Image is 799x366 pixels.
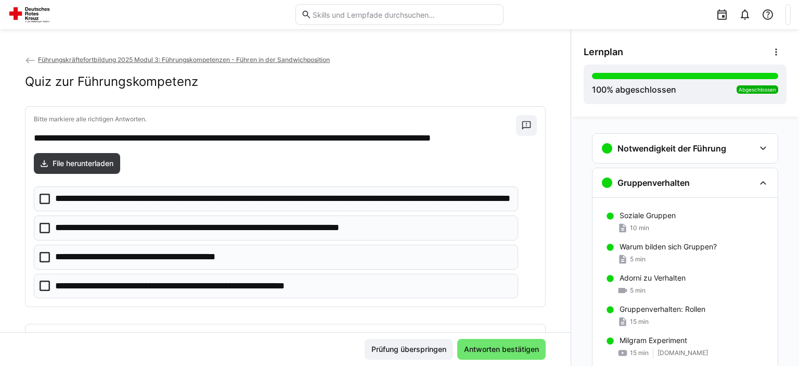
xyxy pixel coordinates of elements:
[312,10,498,19] input: Skills und Lernpfade durchsuchen…
[51,158,115,169] span: File herunterladen
[457,339,546,360] button: Antworten bestätigen
[34,115,516,123] p: Bitte markiere alle richtigen Antworten.
[584,46,623,58] span: Lernplan
[25,56,330,64] a: Führungskräftefortbildung 2025 Modul 3: Führungskompetenzen - Führen in der Sandwichposition
[658,349,708,357] span: [DOMAIN_NAME]
[592,83,676,96] div: % abgeschlossen
[620,210,676,221] p: Soziale Gruppen
[630,255,646,263] span: 5 min
[620,335,687,346] p: Milgram Experiment
[630,318,649,326] span: 15 min
[25,74,198,90] h2: Quiz zur Führungskompetenz
[617,178,690,188] h3: Gruppenverhalten
[370,344,448,355] span: Prüfung überspringen
[34,153,120,174] a: File herunterladen
[592,84,607,95] span: 100
[630,349,649,357] span: 15 min
[620,304,705,314] p: Gruppenverhalten: Rollen
[462,344,540,355] span: Antworten bestätigen
[630,224,649,232] span: 10 min
[365,339,453,360] button: Prüfung überspringen
[617,143,726,154] h3: Notwendigkeit der Führung
[620,273,686,283] p: Adorni zu Verhalten
[620,242,717,252] p: Warum bilden sich Gruppen?
[630,286,646,295] span: 5 min
[38,56,330,64] span: Führungskräftefortbildung 2025 Modul 3: Führungskompetenzen - Führen in der Sandwichposition
[739,86,776,93] span: Abgeschlossen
